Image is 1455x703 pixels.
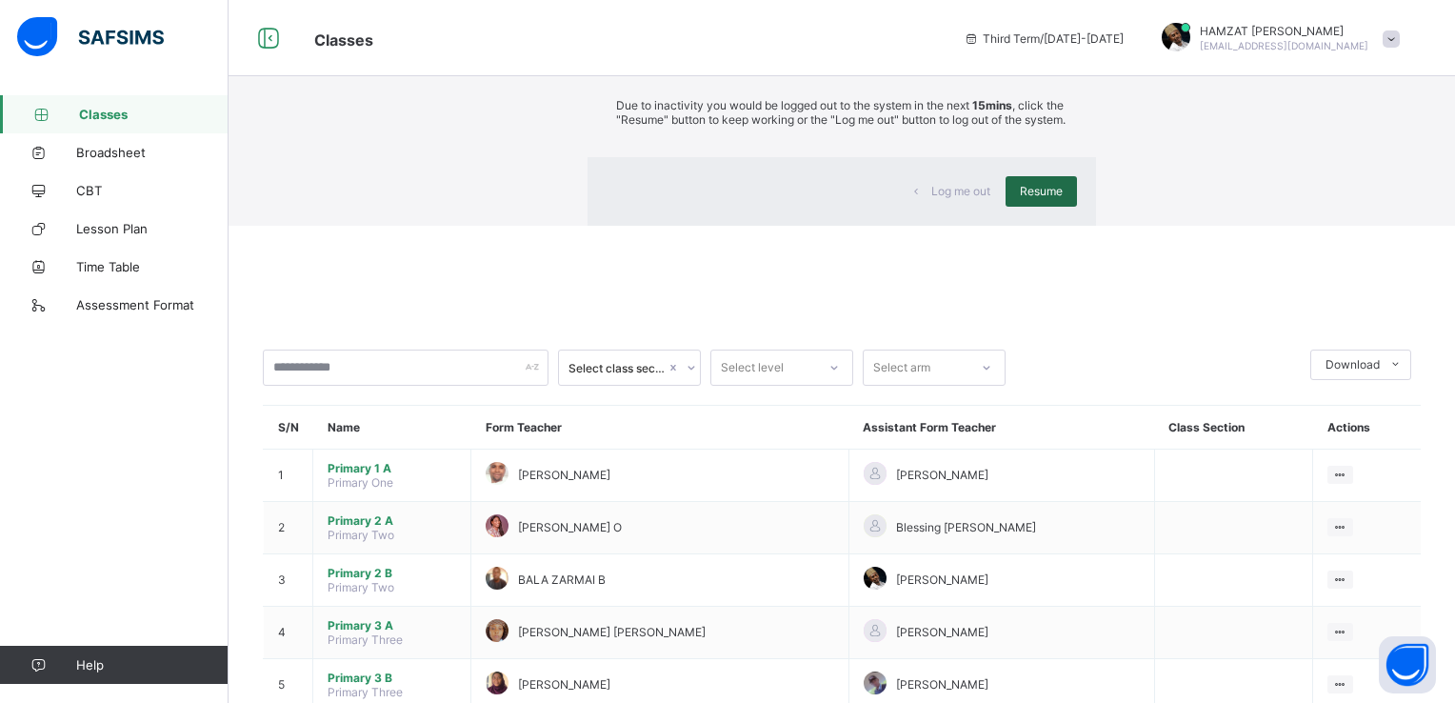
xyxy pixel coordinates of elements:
[568,360,666,374] div: Select class section
[518,572,606,587] span: BALA ZARMAI B
[264,606,313,658] td: 4
[518,520,622,534] span: [PERSON_NAME] O
[76,221,229,236] span: Lesson Plan
[518,468,610,482] span: [PERSON_NAME]
[264,501,313,553] td: 2
[1313,406,1422,450] th: Actions
[264,553,313,606] td: 3
[79,107,229,122] span: Classes
[76,657,228,673] span: Help
[76,183,229,198] span: CBT
[616,98,1068,127] p: Due to inactivity you would be logged out to the system in the next , click the "Resume" button t...
[76,297,229,312] span: Assessment Format
[972,98,1012,112] strong: 15mins
[873,350,930,386] div: Select arm
[1143,23,1409,54] div: HAMZATIBRAHIM
[518,677,610,692] span: [PERSON_NAME]
[76,259,229,274] span: Time Table
[314,30,373,50] span: Classes
[896,572,988,587] span: [PERSON_NAME]
[964,31,1124,46] span: session/term information
[17,17,164,57] img: safsims
[721,350,784,386] div: Select level
[1325,357,1380,372] span: Download
[518,625,706,639] span: [PERSON_NAME] [PERSON_NAME]
[76,145,229,160] span: Broadsheet
[264,406,313,450] th: S/N
[896,625,988,639] span: [PERSON_NAME]
[328,618,456,633] span: Primary 3 A
[471,406,848,450] th: Form Teacher
[328,513,456,528] span: Primary 2 A
[328,580,394,594] span: Primary Two
[1379,636,1436,693] button: Open asap
[328,461,456,475] span: Primary 1 A
[931,184,990,198] span: Log me out
[1200,24,1368,38] span: HAMZAT [PERSON_NAME]
[1200,40,1368,51] span: [EMAIL_ADDRESS][DOMAIN_NAME]
[328,633,403,647] span: Primary Three
[1020,184,1063,198] span: Resume
[328,671,456,685] span: Primary 3 B
[896,677,988,692] span: [PERSON_NAME]
[328,528,394,542] span: Primary Two
[328,685,403,699] span: Primary Three
[264,449,313,501] td: 1
[328,475,393,490] span: Primary One
[1154,406,1312,450] th: Class Section
[896,468,988,482] span: [PERSON_NAME]
[896,520,1036,534] span: Blessing [PERSON_NAME]
[328,566,456,580] span: Primary 2 B
[313,406,471,450] th: Name
[848,406,1154,450] th: Assistant Form Teacher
